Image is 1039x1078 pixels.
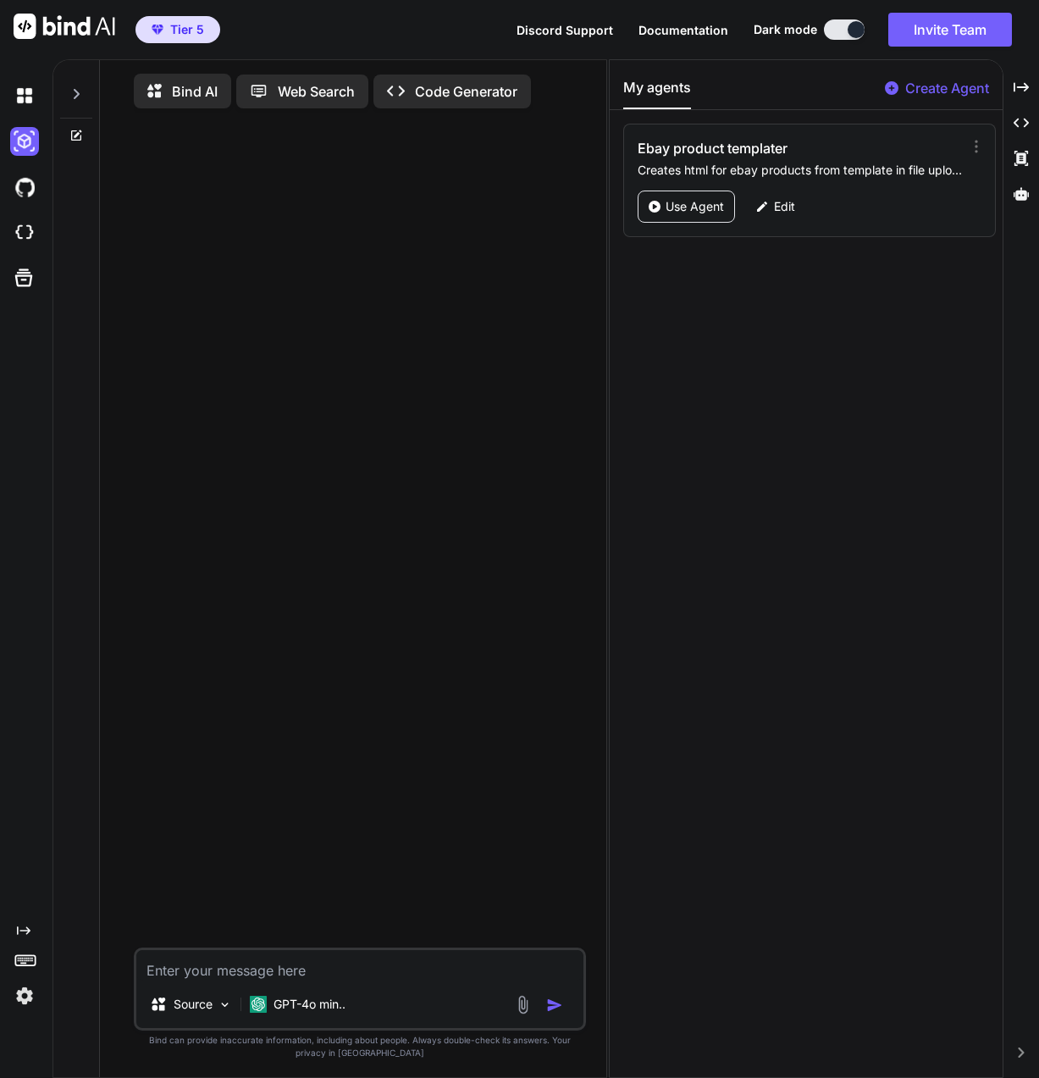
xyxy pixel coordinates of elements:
[905,78,989,98] p: Create Agent
[888,13,1012,47] button: Invite Team
[278,81,355,102] p: Web Search
[10,127,39,156] img: darkAi-studio
[774,198,795,215] p: Edit
[135,16,220,43] button: premiumTier 5
[10,981,39,1010] img: settings
[10,81,39,110] img: darkChat
[517,23,613,37] span: Discord Support
[666,198,724,215] p: Use Agent
[174,996,213,1013] p: Source
[415,81,517,102] p: Code Generator
[218,998,232,1012] img: Pick Models
[250,996,267,1013] img: GPT-4o mini
[14,14,115,39] img: Bind AI
[754,21,817,38] span: Dark mode
[172,81,218,102] p: Bind AI
[274,996,345,1013] p: GPT-4o min..
[10,218,39,247] img: cloudideIcon
[638,23,728,37] span: Documentation
[152,25,163,35] img: premium
[638,138,869,158] h3: Ebay product templater
[517,21,613,39] button: Discord Support
[170,21,204,38] span: Tier 5
[513,995,533,1014] img: attachment
[638,162,968,179] p: Creates html for ebay products from template in file uploads
[134,1034,586,1059] p: Bind can provide inaccurate information, including about people. Always double-check its answers....
[10,173,39,202] img: githubDark
[623,77,691,109] button: My agents
[638,21,728,39] button: Documentation
[546,997,563,1014] img: icon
